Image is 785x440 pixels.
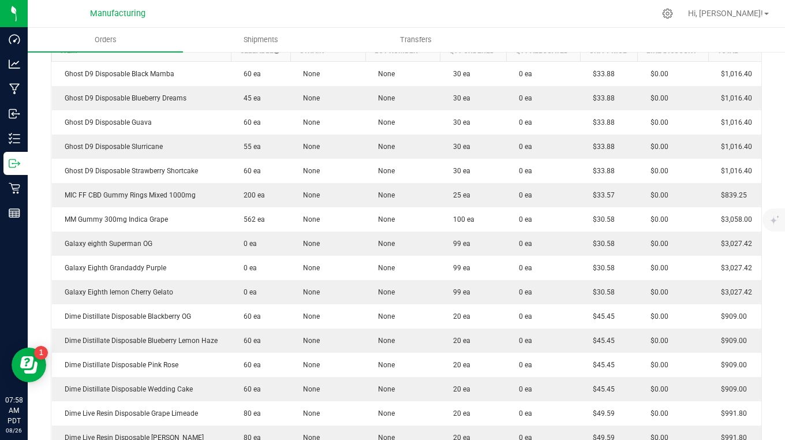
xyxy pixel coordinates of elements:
span: $30.58 [587,264,615,272]
span: None [297,191,320,199]
span: 60 ea [238,70,261,78]
span: MM Gummy 300mg Indica Grape [59,215,168,223]
span: $1,016.40 [715,94,752,102]
span: 45 ea [238,94,261,102]
span: $3,058.00 [715,215,752,223]
span: $909.00 [715,312,747,320]
span: $0.00 [645,264,668,272]
span: 0 ea [513,337,532,345]
span: None [297,361,320,369]
span: $909.00 [715,337,747,345]
span: None [297,240,320,248]
span: 60 ea [238,361,261,369]
span: None [372,312,395,320]
inline-svg: Retail [9,182,20,194]
span: None [297,167,320,175]
span: 0 ea [238,240,257,248]
span: 30 ea [447,118,470,126]
span: Manufacturing [90,9,145,18]
span: $0.00 [645,94,668,102]
span: None [372,191,395,199]
span: 60 ea [238,312,261,320]
span: None [372,409,395,417]
span: $45.45 [587,385,615,393]
inline-svg: Dashboard [9,33,20,45]
span: Ghost D9 Disposable Strawberry Shortcake [59,167,198,175]
span: 0 ea [238,264,257,272]
span: 20 ea [447,361,470,369]
span: None [297,94,320,102]
span: 99 ea [447,240,470,248]
span: 0 ea [513,118,532,126]
span: 0 ea [238,288,257,296]
span: $0.00 [645,240,668,248]
span: Galaxy eighth Superman OG [59,240,152,248]
span: 0 ea [513,191,532,199]
span: $33.88 [587,143,615,151]
inline-svg: Inbound [9,108,20,120]
inline-svg: Outbound [9,158,20,169]
span: $3,027.42 [715,240,752,248]
span: $45.45 [587,312,615,320]
span: 99 ea [447,264,470,272]
span: $33.57 [587,191,615,199]
span: 0 ea [513,409,532,417]
span: Dime Distillate Disposable Wedding Cake [59,385,193,393]
span: 20 ea [447,337,470,345]
span: 200 ea [238,191,265,199]
span: $3,027.42 [715,264,752,272]
span: None [372,143,395,151]
span: $1,016.40 [715,167,752,175]
inline-svg: Analytics [9,58,20,70]
span: Hi, [PERSON_NAME]! [688,9,763,18]
p: 08/26 [5,426,23,435]
span: 0 ea [513,264,532,272]
span: None [372,240,395,248]
span: $45.45 [587,337,615,345]
span: $991.80 [715,409,747,417]
span: $1,016.40 [715,118,752,126]
span: $0.00 [645,70,668,78]
span: None [297,70,320,78]
span: 0 ea [513,385,532,393]
span: 20 ea [447,385,470,393]
span: None [372,288,395,296]
span: Ghost D9 Disposable Blueberry Dreams [59,94,186,102]
span: 0 ea [513,312,532,320]
span: None [297,385,320,393]
span: 60 ea [238,385,261,393]
span: $0.00 [645,337,668,345]
span: None [297,409,320,417]
span: None [372,167,395,175]
span: None [297,118,320,126]
span: Ghost D9 Disposable Slurricane [59,143,163,151]
span: Shipments [228,35,294,45]
span: $49.59 [587,409,615,417]
span: 0 ea [513,167,532,175]
a: Shipments [183,28,338,52]
span: Dime Distillate Disposable Blueberry Lemon Haze [59,337,218,345]
span: MIC FF CBD Gummy Rings Mixed 1000mg [59,191,196,199]
span: 99 ea [447,288,470,296]
span: $0.00 [645,361,668,369]
span: $33.88 [587,118,615,126]
span: 30 ea [447,143,470,151]
span: Orders [79,35,132,45]
span: $0.00 [645,118,668,126]
span: 0 ea [513,288,532,296]
span: $3,027.42 [715,288,752,296]
span: $0.00 [645,191,668,199]
span: 80 ea [238,409,261,417]
div: Manage settings [660,8,675,19]
inline-svg: Reports [9,207,20,219]
span: $0.00 [645,409,668,417]
span: 30 ea [447,94,470,102]
span: 60 ea [238,337,261,345]
inline-svg: Inventory [9,133,20,144]
span: Dime Live Resin Disposable Grape Limeade [59,409,198,417]
span: None [372,215,395,223]
span: $0.00 [645,288,668,296]
span: $0.00 [645,215,668,223]
span: None [372,118,395,126]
